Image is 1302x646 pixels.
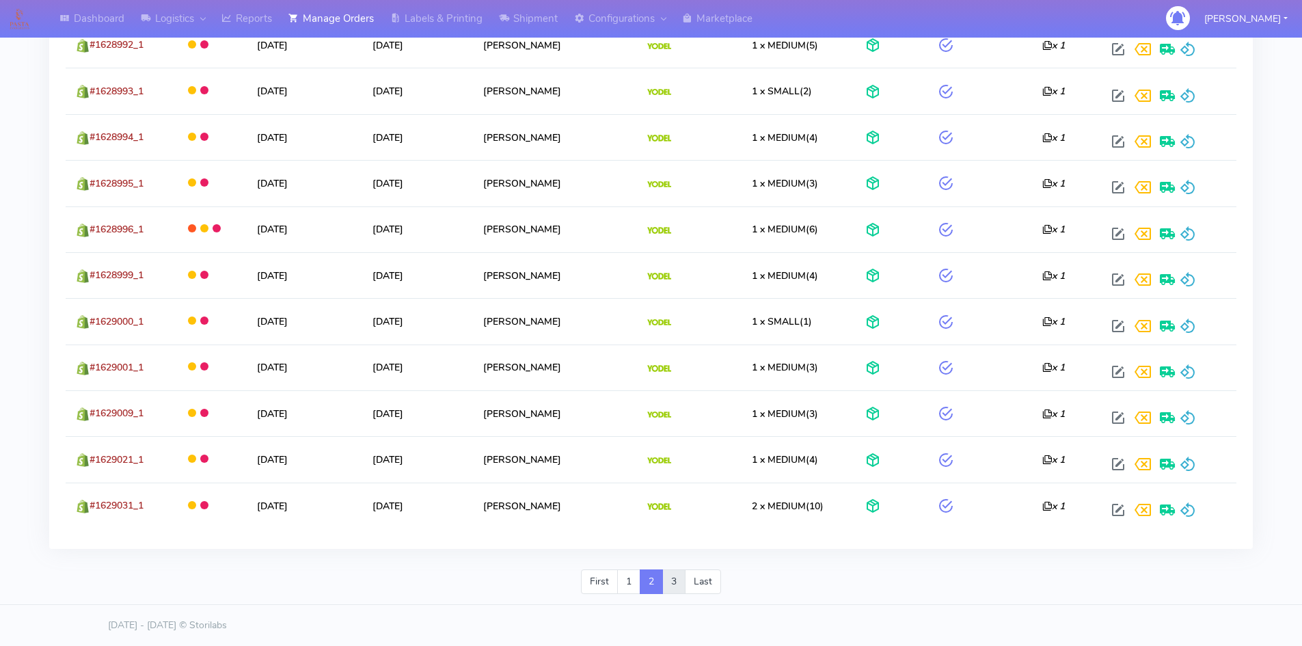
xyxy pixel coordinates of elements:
span: #1629031_1 [90,499,144,512]
td: [DATE] [247,68,362,113]
img: Yodel [647,43,671,50]
td: [DATE] [362,298,473,344]
td: [DATE] [362,436,473,482]
span: 1 x MEDIUM [752,407,806,420]
span: 1 x MEDIUM [752,177,806,190]
img: shopify.png [76,131,90,145]
span: 1 x MEDIUM [752,131,806,144]
span: (4) [752,453,818,466]
td: [PERSON_NAME] [472,22,636,68]
td: [DATE] [247,160,362,206]
td: [DATE] [362,160,473,206]
i: x 1 [1042,39,1065,52]
span: #1629001_1 [90,361,144,374]
td: [DATE] [362,390,473,436]
button: [PERSON_NAME] [1194,5,1298,33]
img: Yodel [647,365,671,372]
span: #1628999_1 [90,269,144,282]
i: x 1 [1042,177,1065,190]
td: [DATE] [247,436,362,482]
td: [DATE] [362,206,473,252]
span: (2) [752,85,812,98]
a: 3 [662,569,686,594]
span: (5) [752,39,818,52]
a: Last [685,569,721,594]
img: shopify.png [76,269,90,283]
td: [DATE] [362,68,473,113]
img: shopify.png [76,85,90,98]
img: shopify.png [76,500,90,513]
span: #1628996_1 [90,223,144,236]
td: [DATE] [247,390,362,436]
img: Yodel [647,181,671,188]
span: #1629021_1 [90,453,144,466]
td: [PERSON_NAME] [472,436,636,482]
img: Yodel [647,89,671,96]
img: shopify.png [76,315,90,329]
img: Yodel [647,227,671,234]
i: x 1 [1042,453,1065,466]
span: 1 x MEDIUM [752,269,806,282]
i: x 1 [1042,500,1065,513]
td: [DATE] [362,22,473,68]
img: Yodel [647,135,671,142]
td: [DATE] [247,206,362,252]
img: Yodel [647,457,671,464]
td: [PERSON_NAME] [472,390,636,436]
i: x 1 [1042,85,1065,98]
span: (3) [752,177,818,190]
i: x 1 [1042,223,1065,236]
a: First [581,569,618,594]
span: 1 x MEDIUM [752,361,806,374]
img: shopify.png [76,177,90,191]
td: [DATE] [362,483,473,528]
span: #1629009_1 [90,407,144,420]
td: [DATE] [362,345,473,390]
span: (3) [752,361,818,374]
td: [DATE] [247,114,362,160]
td: [PERSON_NAME] [472,298,636,344]
td: [DATE] [247,298,362,344]
span: #1628995_1 [90,177,144,190]
i: x 1 [1042,315,1065,328]
img: shopify.png [76,407,90,421]
i: x 1 [1042,269,1065,282]
a: 2 [640,569,663,594]
span: (10) [752,500,824,513]
span: 1 x MEDIUM [752,223,806,236]
td: [PERSON_NAME] [472,114,636,160]
td: [PERSON_NAME] [472,252,636,298]
i: x 1 [1042,407,1065,420]
span: 1 x SMALL [752,85,800,98]
img: Yodel [647,503,671,510]
td: [PERSON_NAME] [472,483,636,528]
img: Yodel [647,319,671,326]
td: [PERSON_NAME] [472,68,636,113]
img: shopify.png [76,224,90,237]
img: Yodel [647,273,671,280]
td: [DATE] [362,114,473,160]
td: [PERSON_NAME] [472,206,636,252]
span: 1 x MEDIUM [752,39,806,52]
span: (3) [752,407,818,420]
i: x 1 [1042,361,1065,374]
td: [DATE] [362,252,473,298]
img: Yodel [647,412,671,418]
span: #1629000_1 [90,315,144,328]
span: (4) [752,269,818,282]
span: (6) [752,223,818,236]
td: [DATE] [247,22,362,68]
a: 1 [617,569,640,594]
span: 1 x MEDIUM [752,453,806,466]
img: shopify.png [76,39,90,53]
td: [DATE] [247,252,362,298]
img: shopify.png [76,362,90,375]
i: x 1 [1042,131,1065,144]
td: [PERSON_NAME] [472,160,636,206]
td: [DATE] [247,345,362,390]
span: 1 x SMALL [752,315,800,328]
td: [PERSON_NAME] [472,345,636,390]
span: #1628993_1 [90,85,144,98]
td: [DATE] [247,483,362,528]
img: shopify.png [76,453,90,467]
